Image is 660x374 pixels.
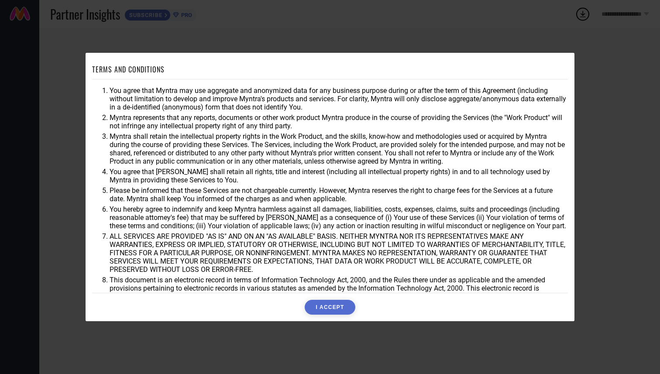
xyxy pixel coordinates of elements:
[110,232,568,274] li: ALL SERVICES ARE PROVIDED "AS IS" AND ON AN "AS AVAILABLE" BASIS. NEITHER MYNTRA NOR ITS REPRESEN...
[305,300,355,315] button: I ACCEPT
[110,113,568,130] li: Myntra represents that any reports, documents or other work product Myntra produce in the course ...
[110,168,568,184] li: You agree that [PERSON_NAME] shall retain all rights, title and interest (including all intellect...
[110,86,568,111] li: You agree that Myntra may use aggregate and anonymized data for any business purpose during or af...
[110,276,568,301] li: This document is an electronic record in terms of Information Technology Act, 2000, and the Rules...
[110,186,568,203] li: Please be informed that these Services are not chargeable currently. However, Myntra reserves the...
[110,132,568,165] li: Myntra shall retain the intellectual property rights in the Work Product, and the skills, know-ho...
[110,205,568,230] li: You hereby agree to indemnify and keep Myntra harmless against all damages, liabilities, costs, e...
[92,64,165,75] h1: TERMS AND CONDITIONS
